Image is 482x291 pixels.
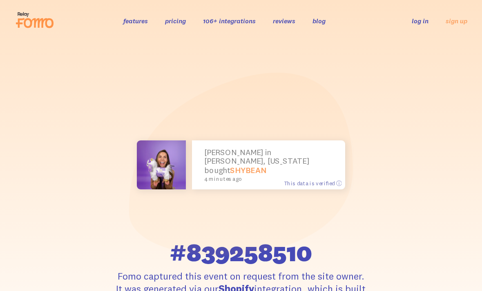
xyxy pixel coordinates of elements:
span: This data is verified ⓘ [284,180,341,187]
p: [PERSON_NAME] in [PERSON_NAME], [US_STATE] bought [204,148,333,182]
a: features [123,17,148,25]
a: 106+ integrations [203,17,256,25]
a: SHYBEAN [230,165,266,175]
a: reviews [273,17,295,25]
img: shybean_new_product_image_small.png [137,140,186,189]
a: pricing [165,17,186,25]
a: log in [412,17,428,25]
a: sign up [446,17,467,25]
span: #839258510 [170,240,312,265]
a: blog [312,17,326,25]
small: 4 minutes ago [204,176,329,182]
